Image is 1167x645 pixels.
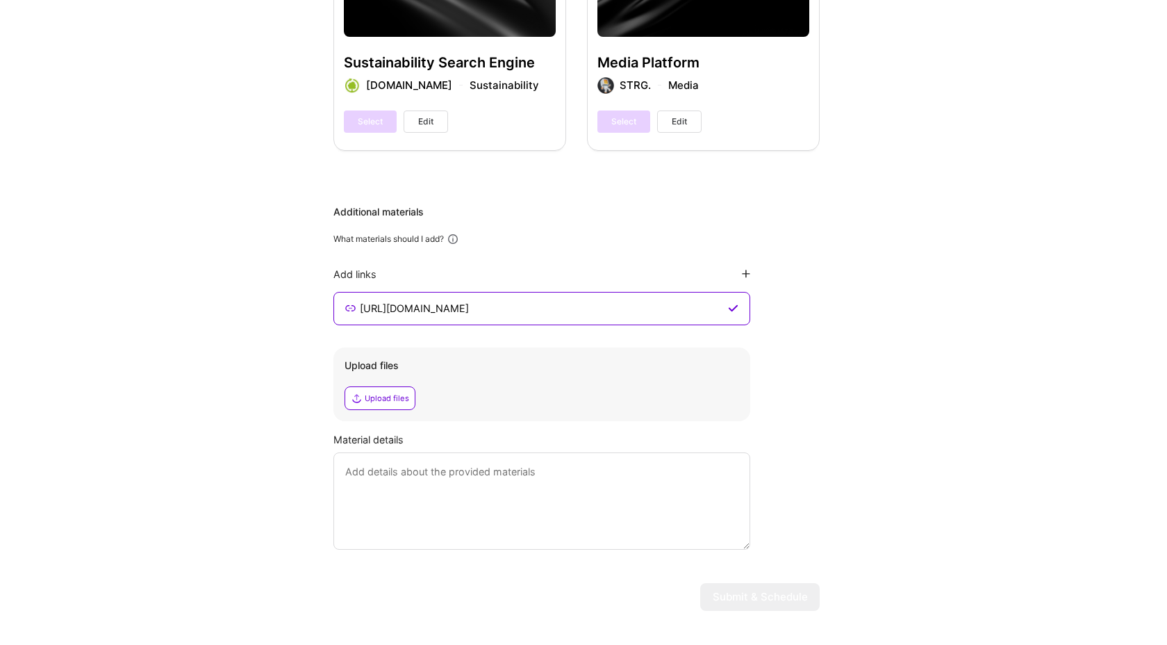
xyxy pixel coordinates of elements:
span: Edit [418,115,433,128]
div: Additional materials [333,205,820,219]
button: Edit [404,111,448,133]
input: Enter link [358,300,725,317]
i: icon CheckPurple [728,303,738,314]
div: Upload files [345,359,739,373]
div: Material details [333,432,820,447]
i: icon Upload2 [351,393,362,404]
i: icon LinkSecondary [345,303,356,314]
div: Add links [333,268,376,281]
span: Edit [672,115,687,128]
i: icon PlusBlackFlat [742,270,750,278]
div: Upload files [365,393,409,404]
div: What materials should I add? [333,234,444,245]
i: icon Info [447,233,459,245]
button: Edit [657,111,702,133]
button: Submit & Schedule [700,583,820,611]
